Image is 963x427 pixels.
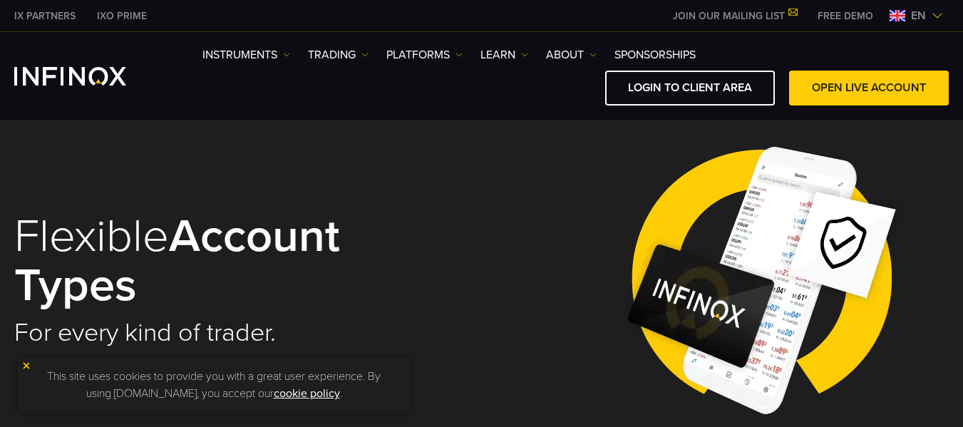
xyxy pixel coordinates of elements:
[605,71,775,106] a: LOGIN TO CLIENT AREA
[86,9,158,24] a: INFINOX
[4,9,86,24] a: INFINOX
[21,361,31,371] img: yellow close icon
[789,71,949,106] a: OPEN LIVE ACCOUNT
[274,386,340,401] a: cookie policy
[14,208,340,313] strong: Account Types
[14,212,463,310] h1: Flexible
[202,46,290,63] a: Instruments
[807,9,884,24] a: INFINOX MENU
[386,46,463,63] a: PLATFORMS
[614,46,696,63] a: SPONSORSHIPS
[662,10,807,22] a: JOIN OUR MAILING LIST
[14,67,160,86] a: INFINOX Logo
[480,46,528,63] a: Learn
[14,317,463,349] h2: For every kind of trader.
[546,46,597,63] a: ABOUT
[25,364,403,406] p: This site uses cookies to provide you with a great user experience. By using [DOMAIN_NAME], you a...
[308,46,369,63] a: TRADING
[905,7,932,24] span: en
